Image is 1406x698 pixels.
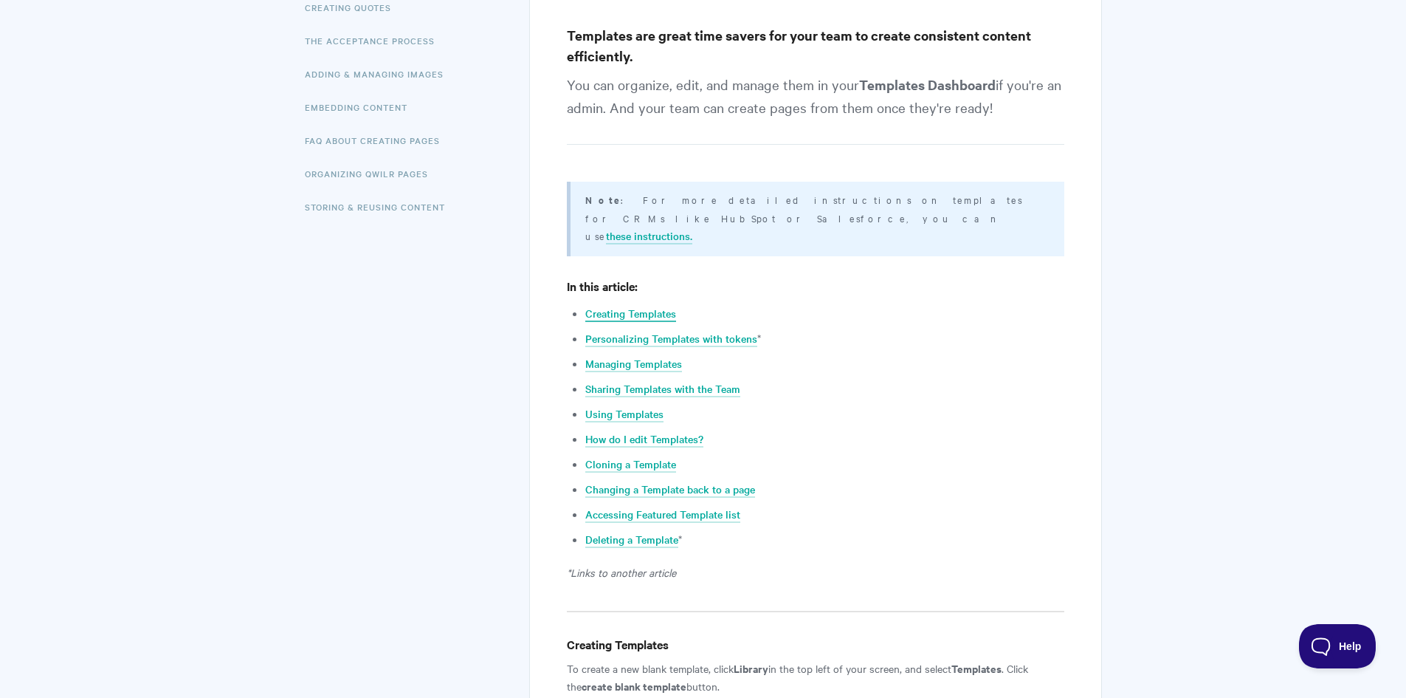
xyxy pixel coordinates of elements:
[305,92,418,122] a: Embedding Content
[582,678,686,694] strong: create blank template
[567,660,1064,695] p: To create a new blank template, click in the top left of your screen, and select . Click the button.
[567,25,1064,66] h3: Templates are great time savers for your team to create consistent content efficiently.
[585,431,703,448] a: How do I edit Templates?
[585,191,1045,244] p: : For more detailed instructions on templates for CRMs like HubSpot or Salesforce, you can use
[585,193,621,207] b: Note
[567,565,676,580] em: *Links to another article
[585,507,740,523] a: Accessing Featured Template list
[585,482,755,498] a: Changing a Template back to a page
[305,126,451,155] a: FAQ About Creating Pages
[585,381,740,397] a: Sharing Templates with the Team
[1299,624,1376,668] iframe: Toggle Customer Support
[567,73,1064,145] p: You can organize, edit, and manage them in your if you're an admin. And your team can create page...
[585,532,678,548] a: Deleting a Template
[567,635,1064,654] h4: Creating Templates
[305,59,455,89] a: Adding & Managing Images
[585,356,682,372] a: Managing Templates
[951,660,1002,676] strong: Templates
[734,660,768,676] strong: Library
[585,456,676,473] a: Cloning a Template
[305,159,439,188] a: Organizing Qwilr Pages
[585,306,676,322] a: Creating Templates
[567,278,638,294] strong: In this article:
[859,75,996,94] strong: Templates Dashboard
[606,228,692,244] a: these instructions.
[305,192,456,222] a: Storing & Reusing Content
[305,26,446,55] a: The Acceptance Process
[585,331,757,347] a: Personalizing Templates with tokens
[585,406,664,422] a: Using Templates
